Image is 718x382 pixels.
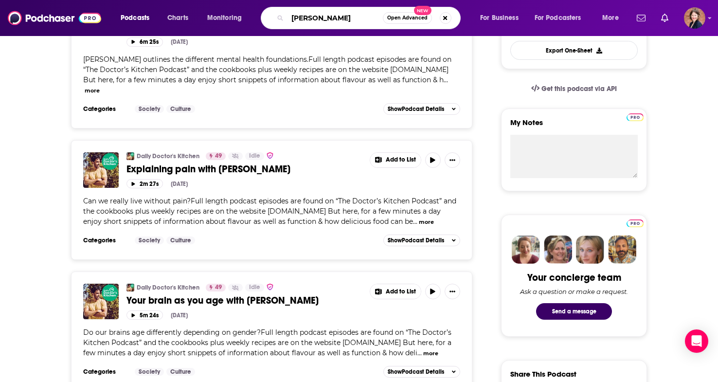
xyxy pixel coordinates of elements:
[444,75,448,84] span: ...
[512,236,540,264] img: Sydney Profile
[510,118,638,135] label: My Notes
[135,368,164,376] a: Society
[657,10,672,26] a: Show notifications dropdown
[510,369,576,379] h3: Share This Podcast
[85,87,100,95] button: more
[171,181,188,187] div: [DATE]
[527,272,621,284] div: Your concierge team
[245,284,264,291] a: Idle
[83,328,451,357] span: Do our brains age differently depending on gender?Full length podcast episodes are found on “The ...
[135,105,164,113] a: Society
[576,236,604,264] img: Jules Profile
[417,348,422,357] span: ...
[684,7,705,29] button: Show profile menu
[480,11,519,25] span: For Business
[383,12,432,24] button: Open AdvancedNew
[414,6,431,15] span: New
[135,236,164,244] a: Society
[121,11,149,25] span: Podcasts
[126,163,363,175] a: Explaining pain with [PERSON_NAME]
[83,236,127,244] h3: Categories
[608,236,636,264] img: Jon Profile
[215,283,222,292] span: 49
[386,156,416,164] span: Add to List
[520,288,628,295] div: Ask a question or make a request.
[413,217,417,226] span: ...
[419,218,434,226] button: more
[126,163,290,175] span: Explaining pain with [PERSON_NAME]
[83,284,119,319] img: Your brain as you age with Dr Lisa Mosconi
[126,152,134,160] img: Daily Doctor's Kitchen
[627,113,644,121] img: Podchaser Pro
[83,152,119,188] img: Explaining pain with Dr Deepak Ravindran
[126,294,319,307] span: Your brain as you age with [PERSON_NAME]
[388,106,444,112] span: Show Podcast Details
[249,283,260,292] span: Idle
[126,284,134,291] img: Daily Doctor's Kitchen
[627,218,644,227] a: Pro website
[206,152,226,160] a: 49
[523,77,625,101] a: Get this podcast via API
[370,153,421,167] button: Show More Button
[544,236,572,264] img: Barbara Profile
[383,103,460,115] button: ShowPodcast Details
[8,9,101,27] img: Podchaser - Follow, Share and Rate Podcasts
[510,41,638,60] button: Export One-Sheet
[473,10,531,26] button: open menu
[200,10,254,26] button: open menu
[423,349,438,358] button: more
[245,152,264,160] a: Idle
[166,368,195,376] a: Culture
[383,235,460,246] button: ShowPodcast Details
[536,303,612,320] button: Send a message
[685,329,708,353] div: Open Intercom Messenger
[171,312,188,319] div: [DATE]
[206,284,226,291] a: 49
[166,105,195,113] a: Culture
[167,11,188,25] span: Charts
[83,197,456,226] span: Can we really live without pain?Full length podcast episodes are found on “The Doctor’s Kitchen P...
[388,368,444,375] span: Show Podcast Details
[161,10,194,26] a: Charts
[627,112,644,121] a: Pro website
[126,179,163,188] button: 2m 27s
[528,10,595,26] button: open menu
[383,366,460,378] button: ShowPodcast Details
[83,368,127,376] h3: Categories
[386,288,416,295] span: Add to List
[266,151,274,160] img: verified Badge
[633,10,649,26] a: Show notifications dropdown
[388,237,444,244] span: Show Podcast Details
[83,55,451,84] span: [PERSON_NAME] outlines the different mental health foundations.Full length podcast episodes are f...
[445,152,460,168] button: Show More Button
[126,294,363,307] a: Your brain as you age with [PERSON_NAME]
[126,310,163,320] button: 5m 24s
[684,7,705,29] img: User Profile
[287,10,383,26] input: Search podcasts, credits, & more...
[215,151,222,161] span: 49
[541,85,617,93] span: Get this podcast via API
[114,10,162,26] button: open menu
[602,11,619,25] span: More
[207,11,242,25] span: Monitoring
[595,10,631,26] button: open menu
[137,152,199,160] a: Daily Doctor's Kitchen
[249,151,260,161] span: Idle
[137,284,199,291] a: Daily Doctor's Kitchen
[126,37,163,47] button: 6m 25s
[445,284,460,299] button: Show More Button
[684,7,705,29] span: Logged in as alafair66639
[83,105,127,113] h3: Categories
[535,11,581,25] span: For Podcasters
[270,7,470,29] div: Search podcasts, credits, & more...
[370,284,421,299] button: Show More Button
[387,16,428,20] span: Open Advanced
[166,236,195,244] a: Culture
[266,283,274,291] img: verified Badge
[171,38,188,45] div: [DATE]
